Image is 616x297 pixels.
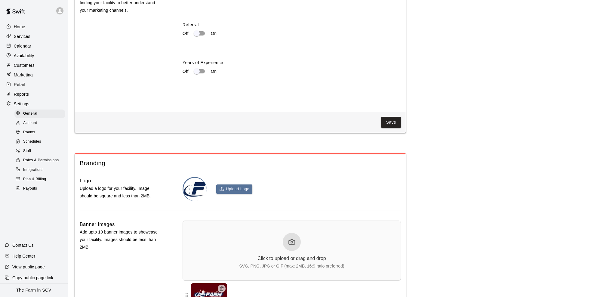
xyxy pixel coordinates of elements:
[14,147,65,155] div: Staff
[14,128,65,137] div: Rooms
[5,22,63,31] a: Home
[80,159,401,167] span: Branding
[14,128,68,137] a: Rooms
[14,184,65,193] div: Payouts
[183,30,189,37] p: Off
[5,61,63,70] a: Customers
[5,42,63,51] a: Calendar
[5,70,63,79] a: Marketing
[211,30,217,37] p: On
[183,178,207,201] img: The Farm in SCV logo
[23,186,37,192] span: Payouts
[80,228,163,251] p: Add upto 10 banner images to showcase your facility. Images should be less than 2MB.
[23,111,38,117] span: General
[14,118,68,128] a: Account
[14,175,68,184] a: Plan & Billing
[23,157,59,163] span: Roles & Permissions
[23,139,41,145] span: Schedules
[183,68,189,75] p: Off
[14,175,65,184] div: Plan & Billing
[23,148,31,154] span: Staff
[14,33,30,39] p: Services
[12,275,53,281] p: Copy public page link
[183,22,401,28] label: Referral
[14,24,25,30] p: Home
[23,167,44,173] span: Integrations
[211,68,217,75] p: On
[183,60,401,66] label: Years of Experience
[14,156,68,165] a: Roles & Permissions
[14,119,65,127] div: Account
[216,184,252,194] button: Upload Logo
[239,264,344,268] div: SVG, PNG, JPG or GIF (max: 2MB, 16:9 ratio preferred)
[5,80,63,89] a: Retail
[14,72,33,78] p: Marketing
[12,242,34,248] p: Contact Us
[14,137,68,147] a: Schedules
[14,101,29,107] p: Settings
[381,117,401,128] button: Save
[23,176,46,182] span: Plan & Billing
[14,138,65,146] div: Schedules
[14,184,68,193] a: Payouts
[14,147,68,156] a: Staff
[14,166,65,174] div: Integrations
[16,287,51,293] p: The Farm in SCV
[5,51,63,60] a: Availability
[5,90,63,99] a: Reports
[5,99,63,108] a: Settings
[14,82,25,88] p: Retail
[12,264,45,270] p: View public page
[23,129,35,135] span: Rooms
[257,256,326,261] div: Click to upload or drag and drop
[80,177,91,185] h6: Logo
[5,32,63,41] a: Services
[14,165,68,175] a: Integrations
[80,221,115,228] h6: Banner Images
[23,120,37,126] span: Account
[14,109,68,118] a: General
[80,185,163,200] p: Upload a logo for your facility. Image should be square and less than 2MB.
[14,110,65,118] div: General
[14,156,65,165] div: Roles & Permissions
[14,53,34,59] p: Availability
[12,253,35,259] p: Help Center
[14,62,35,68] p: Customers
[14,91,29,97] p: Reports
[14,43,31,49] p: Calendar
